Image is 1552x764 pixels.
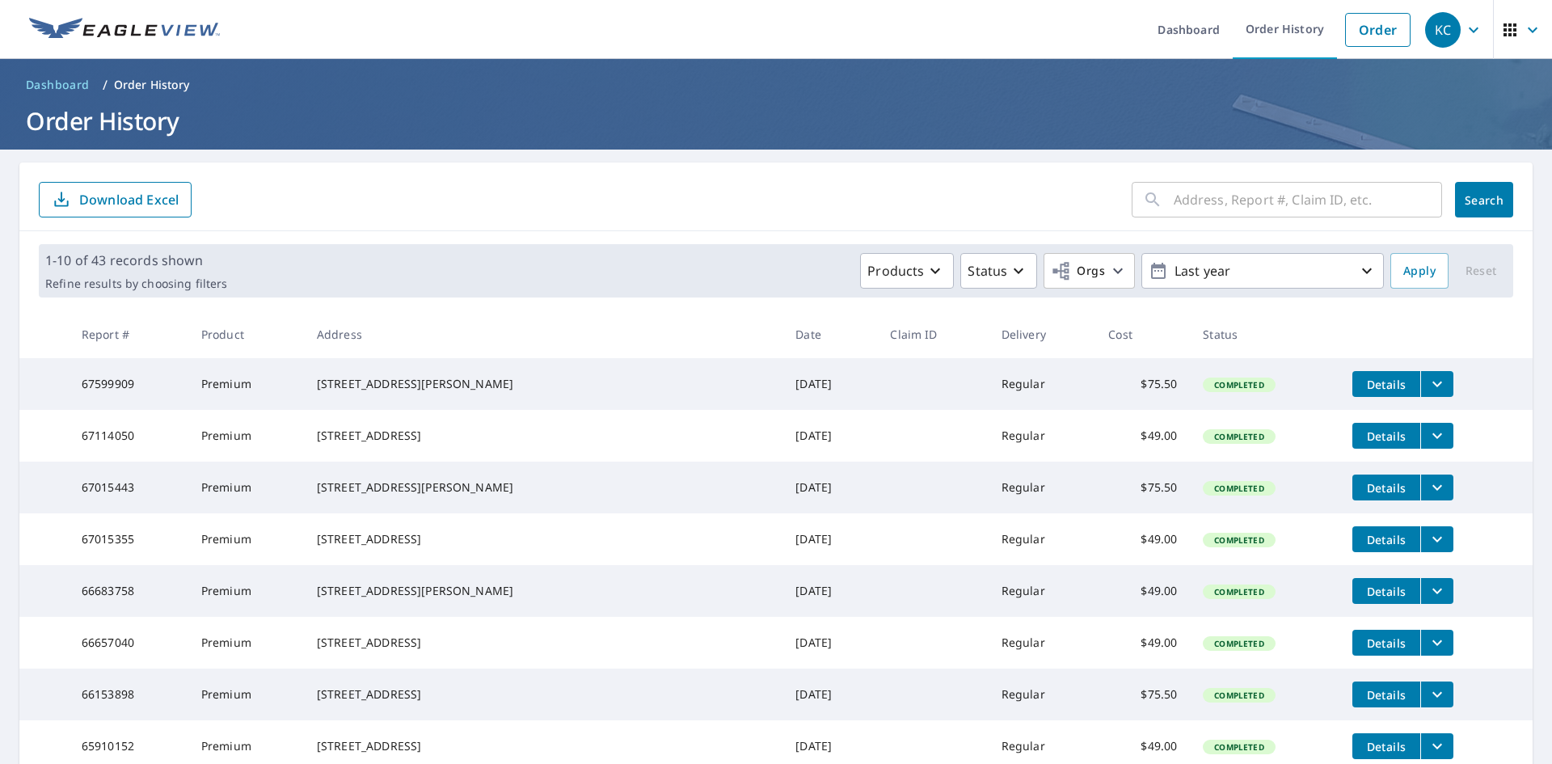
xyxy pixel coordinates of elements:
[1204,534,1273,546] span: Completed
[19,72,1533,98] nav: breadcrumb
[782,410,877,462] td: [DATE]
[989,310,1096,358] th: Delivery
[1204,586,1273,597] span: Completed
[45,276,227,291] p: Refine results by choosing filters
[1204,483,1273,494] span: Completed
[1095,565,1190,617] td: $49.00
[989,358,1096,410] td: Regular
[1345,13,1411,47] a: Order
[188,410,304,462] td: Premium
[69,669,188,720] td: 66153898
[1425,12,1461,48] div: KC
[1420,733,1453,759] button: filesDropdownBtn-65910152
[1095,617,1190,669] td: $49.00
[1204,431,1273,442] span: Completed
[39,182,192,217] button: Download Excel
[1352,733,1420,759] button: detailsBtn-65910152
[1420,682,1453,707] button: filesDropdownBtn-66153898
[782,669,877,720] td: [DATE]
[317,428,770,444] div: [STREET_ADDRESS]
[1362,532,1411,547] span: Details
[782,462,877,513] td: [DATE]
[1204,379,1273,390] span: Completed
[989,617,1096,669] td: Regular
[1352,526,1420,552] button: detailsBtn-67015355
[1362,377,1411,392] span: Details
[188,310,304,358] th: Product
[1362,584,1411,599] span: Details
[989,410,1096,462] td: Regular
[989,565,1096,617] td: Regular
[79,191,179,209] p: Download Excel
[29,18,220,42] img: EV Logo
[1168,257,1357,285] p: Last year
[782,310,877,358] th: Date
[989,513,1096,565] td: Regular
[1420,423,1453,449] button: filesDropdownBtn-67114050
[188,565,304,617] td: Premium
[1362,635,1411,651] span: Details
[69,358,188,410] td: 67599909
[782,617,877,669] td: [DATE]
[19,104,1533,137] h1: Order History
[26,77,90,93] span: Dashboard
[1362,687,1411,703] span: Details
[304,310,782,358] th: Address
[188,358,304,410] td: Premium
[1362,428,1411,444] span: Details
[1420,630,1453,656] button: filesDropdownBtn-66657040
[45,251,227,270] p: 1-10 of 43 records shown
[69,617,188,669] td: 66657040
[1362,480,1411,496] span: Details
[1352,475,1420,500] button: detailsBtn-67015443
[782,358,877,410] td: [DATE]
[317,479,770,496] div: [STREET_ADDRESS][PERSON_NAME]
[989,669,1096,720] td: Regular
[1362,739,1411,754] span: Details
[317,738,770,754] div: [STREET_ADDRESS]
[989,462,1096,513] td: Regular
[1420,475,1453,500] button: filesDropdownBtn-67015443
[317,583,770,599] div: [STREET_ADDRESS][PERSON_NAME]
[1455,182,1513,217] button: Search
[1095,310,1190,358] th: Cost
[1352,630,1420,656] button: detailsBtn-66657040
[188,462,304,513] td: Premium
[1420,578,1453,604] button: filesDropdownBtn-66683758
[1352,682,1420,707] button: detailsBtn-66153898
[1190,310,1339,358] th: Status
[1095,669,1190,720] td: $75.50
[1204,741,1273,753] span: Completed
[1044,253,1135,289] button: Orgs
[19,72,96,98] a: Dashboard
[69,310,188,358] th: Report #
[1390,253,1449,289] button: Apply
[114,77,190,93] p: Order History
[317,376,770,392] div: [STREET_ADDRESS][PERSON_NAME]
[1420,526,1453,552] button: filesDropdownBtn-67015355
[1403,261,1436,281] span: Apply
[1352,423,1420,449] button: detailsBtn-67114050
[960,253,1037,289] button: Status
[782,513,877,565] td: [DATE]
[69,462,188,513] td: 67015443
[69,513,188,565] td: 67015355
[103,75,108,95] li: /
[188,669,304,720] td: Premium
[1204,638,1273,649] span: Completed
[1352,371,1420,397] button: detailsBtn-67599909
[69,410,188,462] td: 67114050
[860,253,954,289] button: Products
[782,565,877,617] td: [DATE]
[867,261,924,281] p: Products
[317,635,770,651] div: [STREET_ADDRESS]
[877,310,988,358] th: Claim ID
[188,513,304,565] td: Premium
[1095,358,1190,410] td: $75.50
[317,686,770,703] div: [STREET_ADDRESS]
[1095,410,1190,462] td: $49.00
[1095,462,1190,513] td: $75.50
[188,617,304,669] td: Premium
[1468,192,1500,208] span: Search
[1095,513,1190,565] td: $49.00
